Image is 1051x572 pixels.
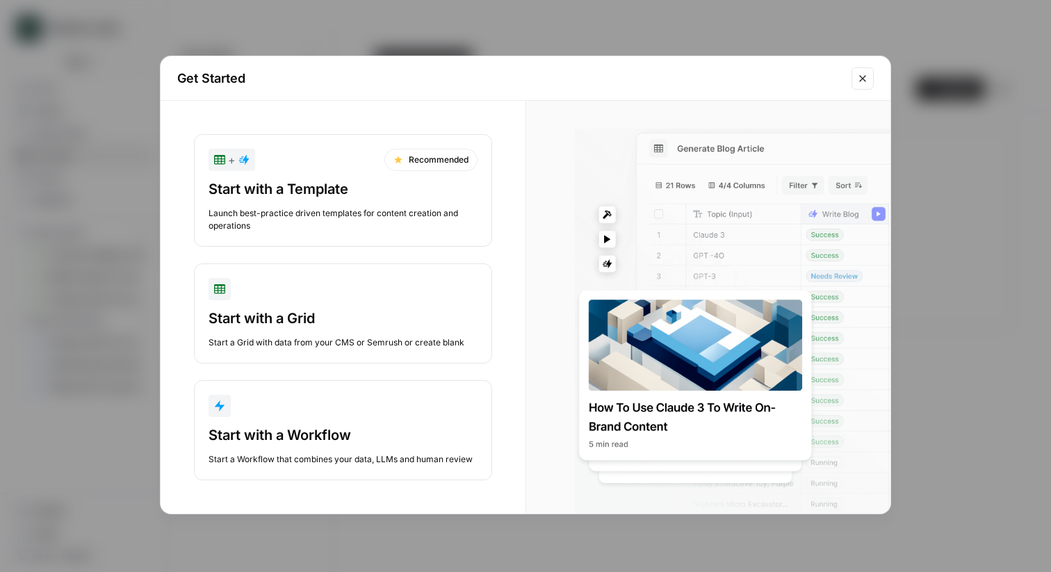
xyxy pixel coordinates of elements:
div: Launch best-practice driven templates for content creation and operations [209,207,478,232]
button: +RecommendedStart with a TemplateLaunch best-practice driven templates for content creation and o... [194,134,492,247]
div: Start with a Workflow [209,425,478,445]
button: Start with a GridStart a Grid with data from your CMS or Semrush or create blank [194,263,492,363]
div: Start a Grid with data from your CMS or Semrush or create blank [209,336,478,349]
div: Start a Workflow that combines your data, LLMs and human review [209,453,478,466]
div: Start with a Grid [209,309,478,328]
div: + [214,152,250,168]
button: Start with a WorkflowStart a Workflow that combines your data, LLMs and human review [194,380,492,480]
div: Recommended [384,149,478,171]
button: Close modal [852,67,874,90]
div: Start with a Template [209,179,478,199]
h2: Get Started [177,69,843,88]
